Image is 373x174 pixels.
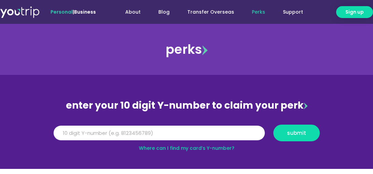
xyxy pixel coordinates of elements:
[74,9,96,15] a: Business
[345,9,364,16] span: Sign up
[50,97,323,114] div: enter your 10 digit Y-number to claim your perk
[51,9,96,15] span: |
[54,126,265,141] input: 10 digit Y-number (e.g. 8123456789)
[243,6,274,18] a: Perks
[139,145,234,152] a: Where can I find my card’s Y-number?
[116,6,149,18] a: About
[274,6,312,18] a: Support
[336,6,373,18] a: Sign up
[51,9,73,15] span: Personal
[112,6,312,18] nav: Menu
[54,125,320,146] form: Y Number
[178,6,243,18] a: Transfer Overseas
[149,6,178,18] a: Blog
[273,125,320,141] button: submit
[287,130,306,136] span: submit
